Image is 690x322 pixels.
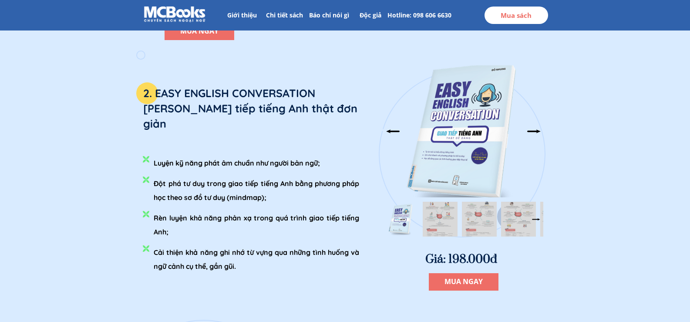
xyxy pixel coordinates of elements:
p: Chi tiết sách [261,7,308,24]
p: Giới thiệu [223,7,261,24]
p: Hotline: 098 606 6630 [386,7,452,24]
span: Luyện kỹ năng phát âm chuẩn như người bản ngữ; [154,159,320,167]
h3: Giá: 198.000đ [420,252,502,267]
p: Báo chí nói gì [308,7,350,24]
span: Đột phá tư duy trong giao tiếp tiếng Anh bằng phương pháp học theo sơ đồ tư duy (mindmap); [154,179,359,202]
span: Cải thiện khả năng ghi nhớ từ vựng qua những tình huống và ngữ cảnh cụ thể, gần gũi. [154,248,359,271]
h3: 2. EASY ENGLISH CONVERSATION [PERSON_NAME] tiếp tiếng Anh thật đơn giản [143,85,367,131]
span: MUA NGAY [444,277,483,286]
p: Độc giả [350,7,390,24]
span: Rèn luyện khả năng phản xạ trong quá trình giao tiếp tiếng Anh; [154,214,359,236]
p: Mua sách [485,7,548,24]
span: MUA NGAY [180,26,219,36]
